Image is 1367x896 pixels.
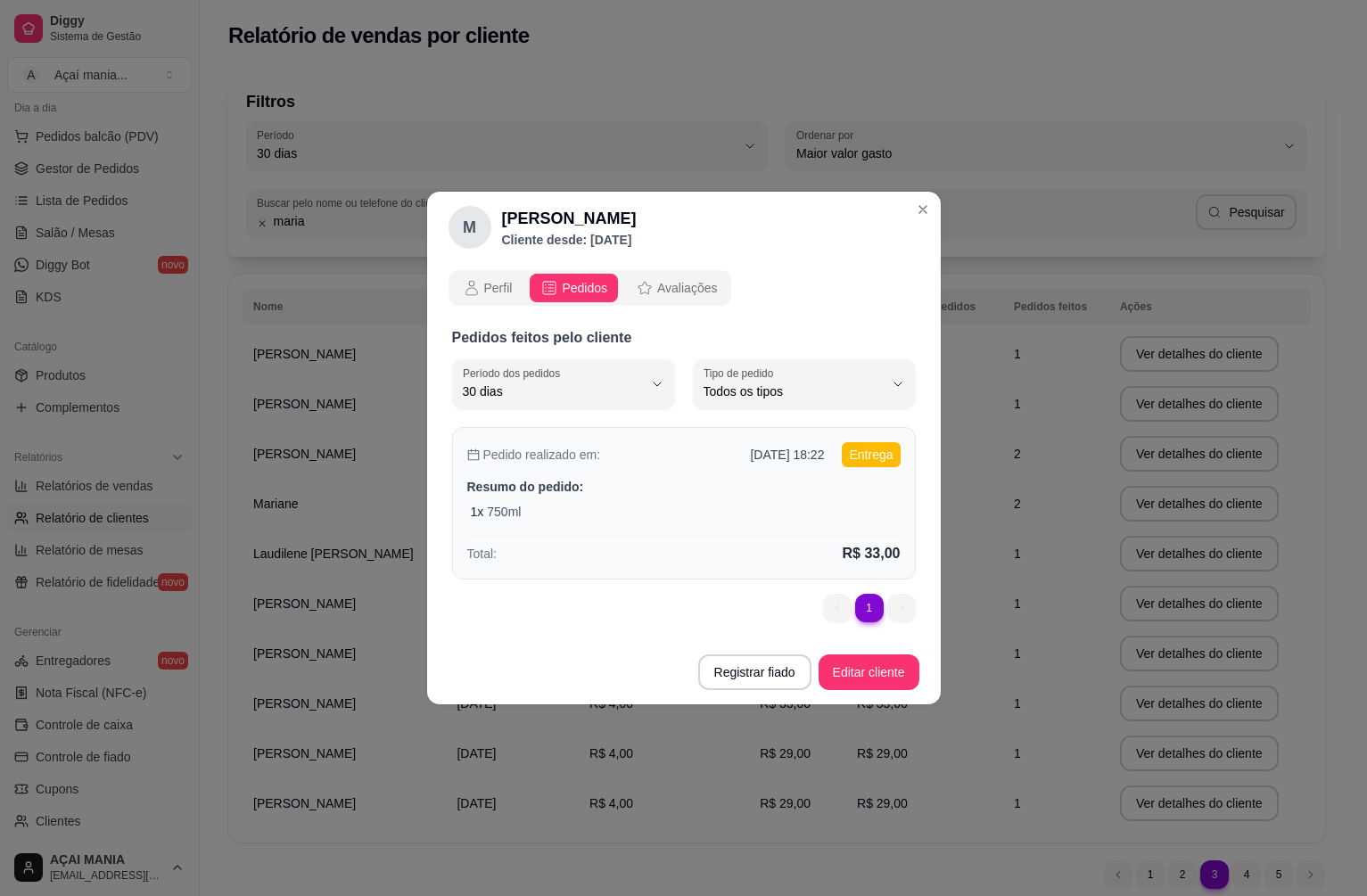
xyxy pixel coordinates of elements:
p: [DATE] 18:22 [750,446,824,464]
p: Pedidos feitos pelo cliente [452,327,916,349]
p: R$ 33,00 [843,543,901,564]
p: Cliente desde: [DATE] [502,231,637,249]
button: Editar cliente [819,654,919,690]
div: M [449,206,491,249]
h2: [PERSON_NAME] [502,206,637,231]
span: calendar [467,448,480,461]
p: 750ml [487,503,521,521]
span: 30 dias [463,382,643,400]
button: Close [909,195,937,224]
button: Registrar fiado [698,654,811,690]
p: Total: [467,545,497,563]
p: 1 x [471,503,484,521]
button: Período dos pedidos30 dias [452,359,675,409]
p: Pedido realizado em: [467,446,601,464]
span: Pedidos [562,279,607,297]
p: Entrega [842,442,900,467]
li: pagination item 1 active [855,594,884,622]
label: Tipo de pedido [704,366,779,381]
span: Perfil [484,279,513,297]
span: Todos os tipos [704,382,884,400]
button: Tipo de pedidoTodos os tipos [693,359,916,409]
p: Resumo do pedido: [467,478,901,496]
nav: pagination navigation [814,585,925,631]
div: opções [449,270,732,306]
div: opções [449,270,919,306]
label: Período dos pedidos [463,366,566,381]
span: Avaliações [657,279,717,297]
